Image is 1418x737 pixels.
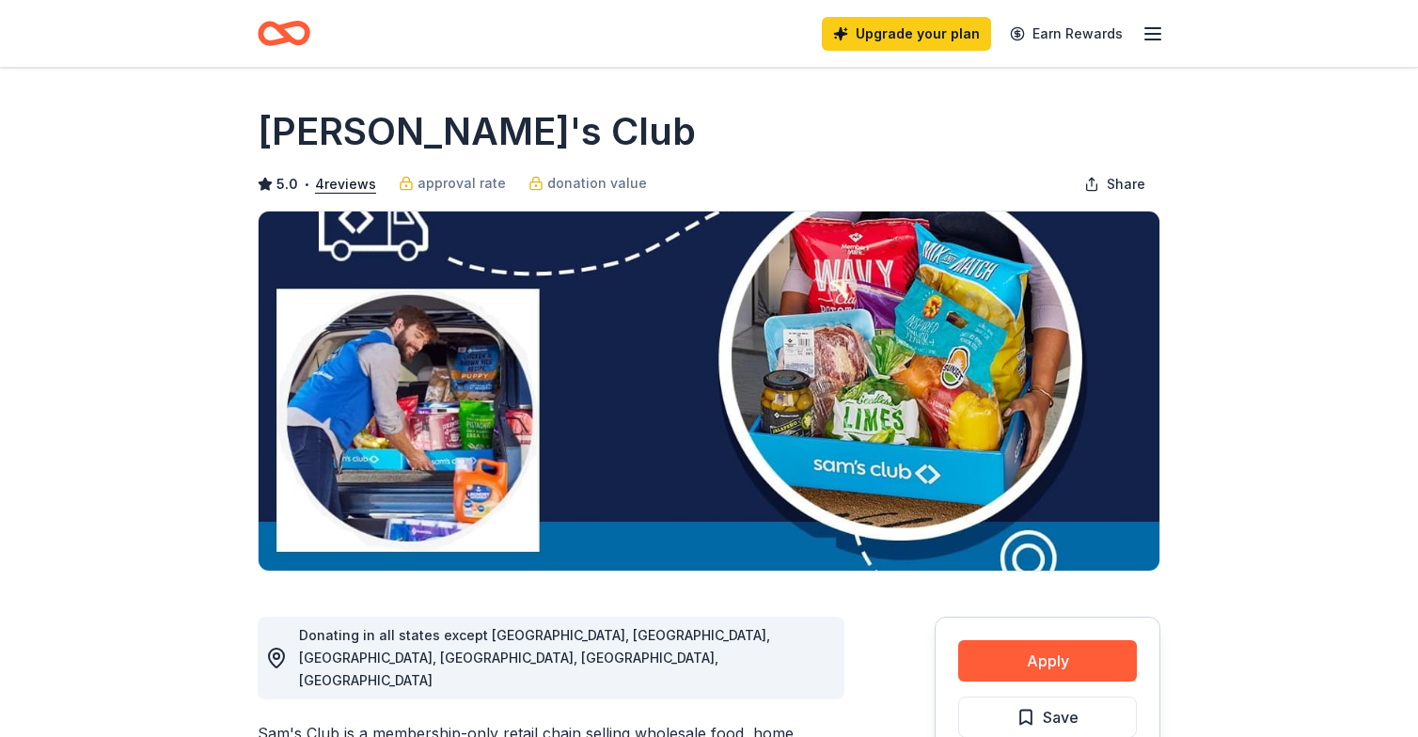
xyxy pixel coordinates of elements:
[547,172,647,195] span: donation value
[999,17,1134,51] a: Earn Rewards
[304,177,310,192] span: •
[258,11,310,55] a: Home
[258,105,696,158] h1: [PERSON_NAME]'s Club
[276,173,298,196] span: 5.0
[299,627,770,688] span: Donating in all states except [GEOGRAPHIC_DATA], [GEOGRAPHIC_DATA], [GEOGRAPHIC_DATA], [GEOGRAPHI...
[822,17,991,51] a: Upgrade your plan
[399,172,506,195] a: approval rate
[259,212,1159,571] img: Image for Sam's Club
[958,640,1137,682] button: Apply
[1043,705,1079,729] span: Save
[418,172,506,195] span: approval rate
[1107,173,1145,196] span: Share
[1069,165,1160,203] button: Share
[528,172,647,195] a: donation value
[315,173,376,196] button: 4reviews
